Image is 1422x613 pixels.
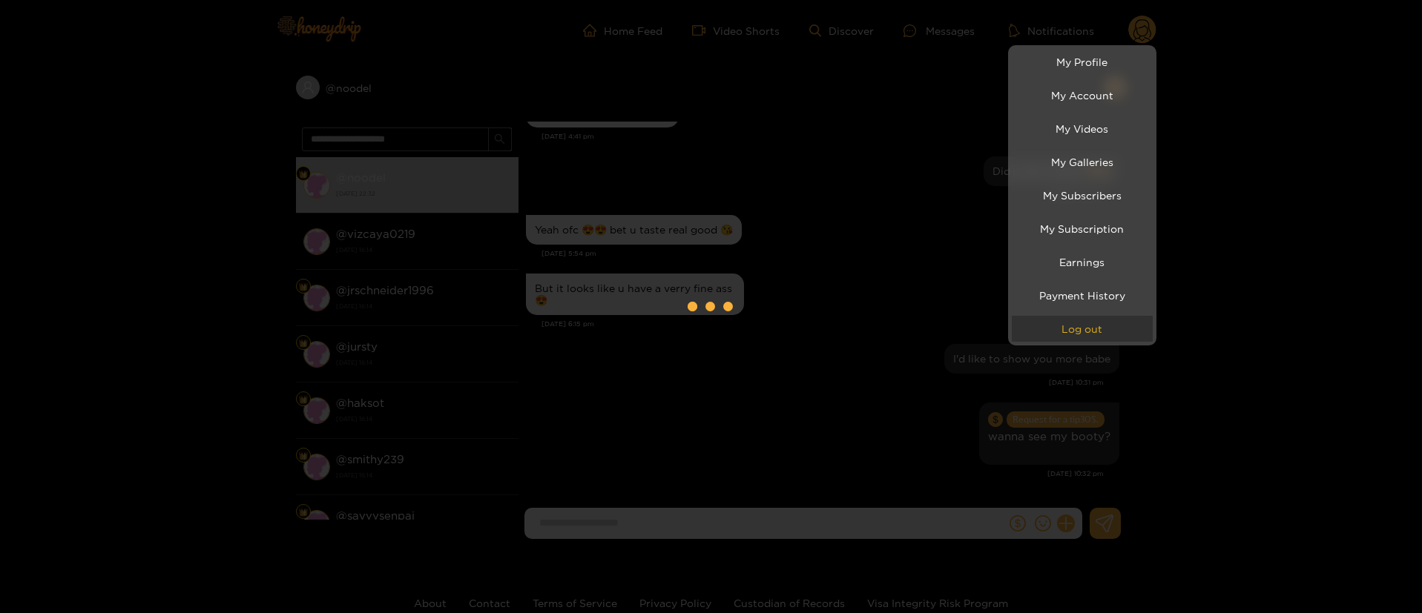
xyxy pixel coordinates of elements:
[1012,116,1153,142] a: My Videos
[1012,82,1153,108] a: My Account
[1012,149,1153,175] a: My Galleries
[1012,216,1153,242] a: My Subscription
[1012,282,1153,308] a: Payment History
[1012,49,1153,75] a: My Profile
[1012,316,1153,342] button: Log out
[1012,182,1153,208] a: My Subscribers
[1012,249,1153,275] a: Earnings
